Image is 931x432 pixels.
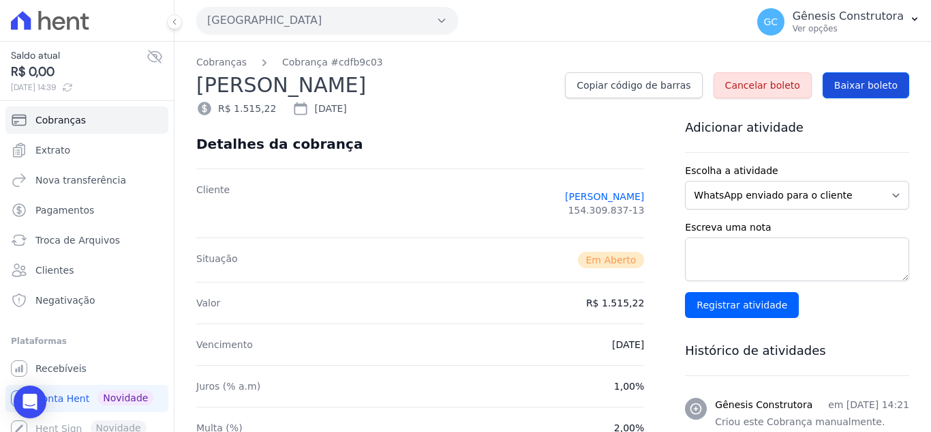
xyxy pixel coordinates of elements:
[793,10,904,23] p: Gênesis Construtora
[196,338,253,351] dt: Vencimento
[292,100,346,117] div: [DATE]
[763,17,778,27] span: GC
[35,113,86,127] span: Cobranças
[685,292,799,318] input: Registrar atividade
[196,136,363,152] div: Detalhes da cobrança
[715,398,812,412] h3: Gênesis Construtora
[5,167,168,194] a: Nova transferência
[5,355,168,382] a: Recebíveis
[5,197,168,224] a: Pagamentos
[793,23,904,34] p: Ver opções
[196,183,230,224] dt: Cliente
[5,227,168,254] a: Troca de Arquivos
[565,190,644,203] a: [PERSON_NAME]
[196,379,260,393] dt: Juros (% a.m)
[196,7,458,34] button: [GEOGRAPHIC_DATA]
[5,106,168,134] a: Cobranças
[196,55,247,70] a: Cobranças
[568,203,644,217] span: 154.309.837-13
[5,257,168,284] a: Clientes
[11,63,147,81] span: R$ 0,00
[35,263,74,277] span: Clientes
[834,78,898,92] span: Baixar boleto
[97,390,153,405] span: Novidade
[11,81,147,93] span: [DATE] 14:39
[685,343,909,359] h3: Histórico de atividades
[685,119,909,136] h3: Adicionar atividade
[196,252,238,268] dt: Situação
[11,333,163,349] div: Plataformas
[196,100,276,117] div: R$ 1.515,22
[35,233,120,247] span: Troca de Arquivos
[5,136,168,164] a: Extrato
[11,48,147,63] span: Saldo atual
[823,72,909,98] a: Baixar boleto
[685,164,909,178] label: Escolha a atividade
[35,362,87,375] span: Recebíveis
[612,338,644,351] dd: [DATE]
[196,296,220,310] dt: Valor
[715,415,909,429] p: Criou este Cobrança manualmente.
[282,55,383,70] a: Cobrança #cdfb9c03
[35,392,89,405] span: Conta Hent
[746,3,931,41] button: GC Gênesis Construtora Ver opções
[35,293,95,307] span: Negativação
[35,173,126,187] span: Nova transferência
[35,143,70,157] span: Extrato
[35,203,94,217] span: Pagamentos
[578,252,645,268] span: Em Aberto
[196,70,554,100] h2: [PERSON_NAME]
[577,78,690,92] span: Copiar código de barras
[725,78,800,92] span: Cancelar boleto
[5,287,168,314] a: Negativação
[714,72,812,98] a: Cancelar boleto
[586,296,644,310] dd: R$ 1.515,22
[14,386,46,418] div: Open Intercom Messenger
[196,55,909,70] nav: Breadcrumb
[5,385,168,412] a: Conta Hent Novidade
[565,72,702,98] a: Copiar código de barras
[685,220,909,235] label: Escreva uma nota
[828,398,909,412] p: em [DATE] 14:21
[614,379,644,393] dd: 1,00%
